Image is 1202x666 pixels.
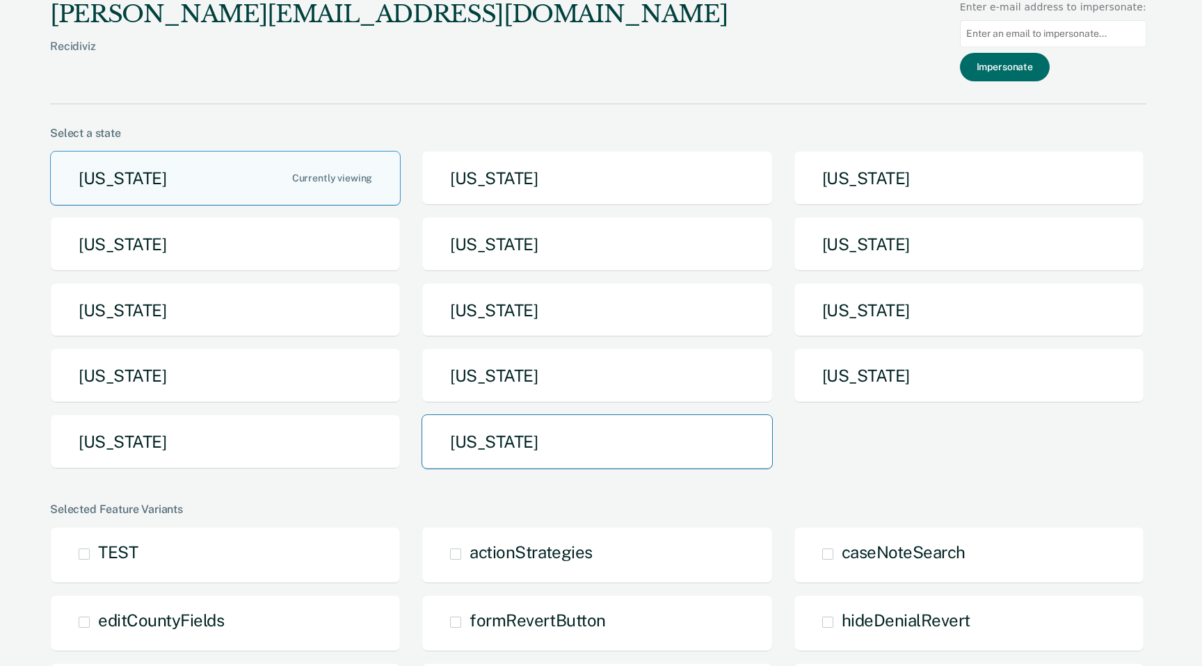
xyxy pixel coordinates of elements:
span: caseNoteSearch [842,542,965,562]
span: formRevertButton [470,610,605,630]
button: [US_STATE] [50,283,401,338]
button: [US_STATE] [50,348,401,403]
button: [US_STATE] [50,217,401,272]
span: editCountyFields [98,610,224,630]
button: [US_STATE] [794,283,1144,338]
button: [US_STATE] [794,348,1144,403]
div: Select a state [50,127,1146,140]
button: [US_STATE] [794,217,1144,272]
div: Selected Feature Variants [50,503,1146,516]
span: hideDenialRevert [842,610,970,630]
button: Impersonate [960,53,1050,81]
span: TEST [98,542,138,562]
button: [US_STATE] [422,348,772,403]
button: [US_STATE] [422,217,772,272]
button: [US_STATE] [50,151,401,206]
button: [US_STATE] [422,151,772,206]
input: Enter an email to impersonate... [960,20,1146,47]
button: [US_STATE] [422,414,772,469]
button: [US_STATE] [50,414,401,469]
div: Recidiviz [50,40,728,75]
button: [US_STATE] [794,151,1144,206]
span: actionStrategies [470,542,592,562]
button: [US_STATE] [422,283,772,338]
